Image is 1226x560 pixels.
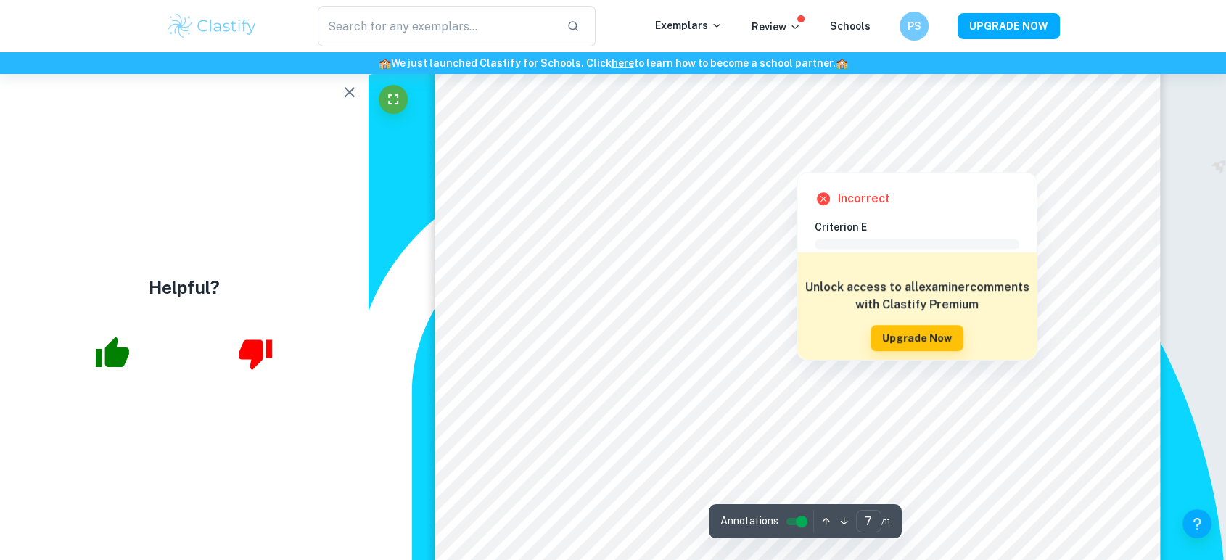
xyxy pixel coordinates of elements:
[318,6,555,46] input: Search for any exemplars...
[830,20,871,32] a: Schools
[836,57,848,69] span: 🏫
[379,85,408,114] button: Fullscreen
[906,18,923,34] h6: PS
[815,219,1031,235] h6: Criterion E
[871,325,963,351] button: Upgrade Now
[752,19,801,35] p: Review
[655,17,723,33] p: Exemplars
[3,55,1223,71] h6: We just launched Clastify for Schools. Click to learn how to become a school partner.
[720,514,778,529] span: Annotations
[166,12,258,41] img: Clastify logo
[958,13,1060,39] button: UPGRADE NOW
[900,12,929,41] button: PS
[149,274,220,300] h4: Helpful?
[881,515,890,528] span: / 11
[1182,509,1211,538] button: Help and Feedback
[838,190,890,207] h6: Incorrect
[379,57,391,69] span: 🏫
[805,279,1029,313] h6: Unlock access to all examiner comments with Clastify Premium
[612,57,634,69] a: here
